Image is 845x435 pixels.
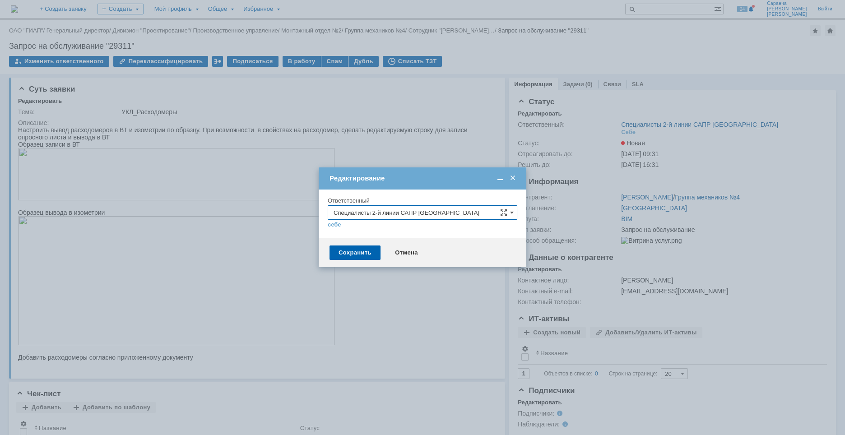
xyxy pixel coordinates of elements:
[330,174,517,182] div: Редактирование
[328,221,341,228] a: себе
[500,209,507,216] span: Сложная форма
[508,174,517,182] span: Закрыть
[496,174,505,182] span: Свернуть (Ctrl + M)
[328,198,515,204] div: Ответственный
